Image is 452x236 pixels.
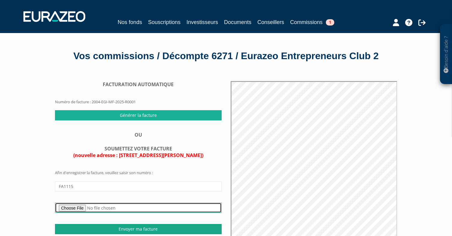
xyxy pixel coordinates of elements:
[55,224,222,234] input: Envoyer ma facture
[23,11,85,22] img: 1732889491-logotype_eurazeo_blanc_rvb.png
[443,27,450,81] p: Besoin d'aide ?
[326,19,334,26] span: 1
[55,49,397,63] div: Vos commissions / Décompte 6271 / Eurazeo Entrepreneurs Club 2
[73,152,203,159] span: (nouvelle adresse : [STREET_ADDRESS][PERSON_NAME])
[118,18,142,26] a: Nos fonds
[55,110,222,120] input: Générer la facture
[224,18,251,26] a: Documents
[55,132,222,159] div: OU SOUMETTEZ VOTRE FACTURE
[55,181,222,192] input: Numéro de facture
[55,170,222,234] form: Afin d'enregistrer la facture, veuillez saisir son numéro :
[55,81,222,110] form: Numéro de facture : 2004-EGI-MF-2025-R0001
[187,18,218,26] a: Investisseurs
[290,18,334,27] a: Commissions1
[257,18,284,26] a: Conseillers
[148,18,180,26] a: Souscriptions
[55,81,222,88] div: FACTURATION AUTOMATIQUE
